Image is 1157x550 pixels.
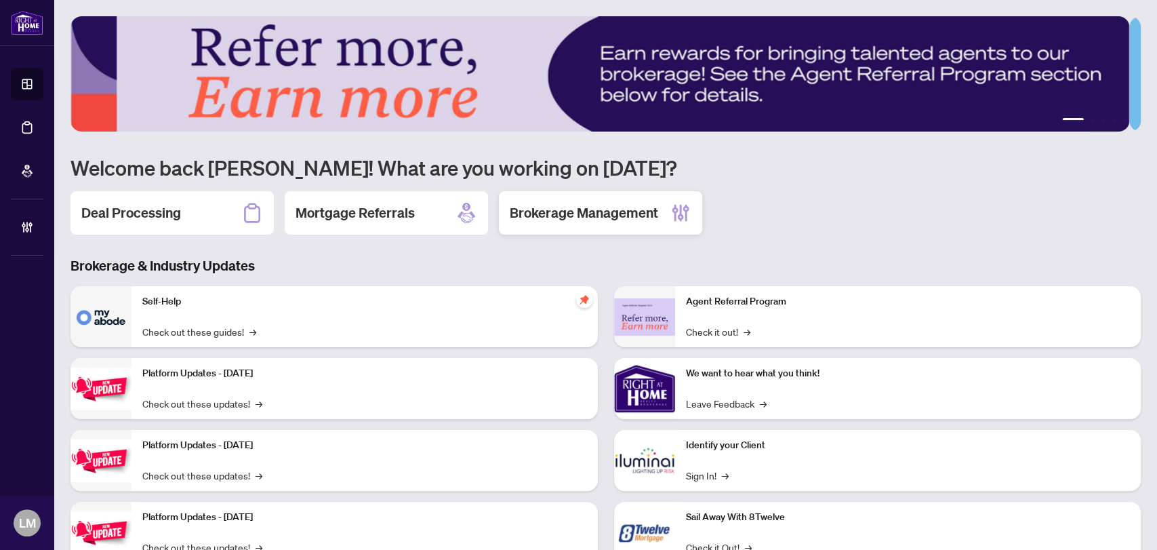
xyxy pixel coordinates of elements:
img: Platform Updates - July 8, 2025 [70,439,131,482]
h2: Deal Processing [81,203,181,222]
h2: Mortgage Referrals [296,203,415,222]
span: LM [19,513,36,532]
img: Slide 0 [70,16,1129,132]
p: Agent Referral Program [686,294,1131,309]
p: We want to hear what you think! [686,366,1131,381]
img: We want to hear what you think! [614,358,675,419]
a: Check it out!→ [686,324,750,339]
a: Check out these guides!→ [142,324,256,339]
span: → [760,396,767,411]
button: Open asap [1103,503,1143,543]
span: → [256,468,262,483]
a: Check out these updates!→ [142,396,262,411]
span: → [744,324,750,339]
button: 5 [1122,118,1127,123]
p: Platform Updates - [DATE] [142,366,587,381]
span: → [249,324,256,339]
img: Agent Referral Program [614,298,675,336]
p: Sail Away With 8Twelve [686,510,1131,525]
button: 1 [1062,118,1084,123]
span: pushpin [576,292,592,308]
button: 2 [1089,118,1095,123]
p: Platform Updates - [DATE] [142,510,587,525]
h1: Welcome back [PERSON_NAME]! What are you working on [DATE]? [70,155,1141,180]
p: Self-Help [142,294,587,309]
a: Check out these updates!→ [142,468,262,483]
img: Platform Updates - July 21, 2025 [70,368,131,410]
span: → [722,468,729,483]
button: 4 [1111,118,1116,123]
img: Identify your Client [614,430,675,491]
a: Leave Feedback→ [686,396,767,411]
button: 3 [1100,118,1105,123]
h3: Brokerage & Industry Updates [70,256,1141,275]
h2: Brokerage Management [510,203,658,222]
p: Platform Updates - [DATE] [142,438,587,453]
span: → [256,396,262,411]
p: Identify your Client [686,438,1131,453]
a: Sign In!→ [686,468,729,483]
img: logo [11,10,43,35]
img: Self-Help [70,286,131,347]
